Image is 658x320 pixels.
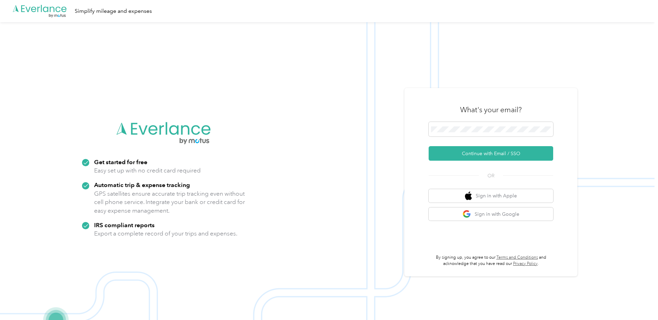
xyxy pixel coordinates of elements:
[513,261,538,266] a: Privacy Policy
[460,105,522,115] h3: What's your email?
[94,229,237,238] p: Export a complete record of your trips and expenses.
[429,189,553,203] button: apple logoSign in with Apple
[479,172,503,179] span: OR
[94,221,155,229] strong: IRS compliant reports
[463,210,471,219] img: google logo
[94,181,190,188] strong: Automatic trip & expense tracking
[94,189,245,215] p: GPS satellites ensure accurate trip tracking even without cell phone service. Integrate your bank...
[94,158,147,166] strong: Get started for free
[465,192,472,200] img: apple logo
[429,207,553,221] button: google logoSign in with Google
[429,146,553,161] button: Continue with Email / SSO
[496,255,538,260] a: Terms and Conditions
[429,255,553,267] p: By signing up, you agree to our and acknowledge that you have read our .
[75,7,152,16] div: Simplify mileage and expenses
[94,166,201,175] p: Easy set up with no credit card required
